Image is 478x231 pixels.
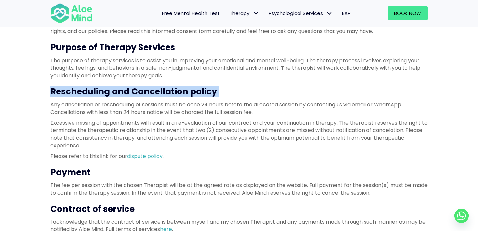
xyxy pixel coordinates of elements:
[394,10,421,17] span: Book Now
[50,20,428,35] p: Thank you for considering our therapy services. Before proceeding, we want to ensure that you hav...
[337,6,355,20] a: EAP
[50,119,428,149] p: Excessive missing of appointments will result in a re-evaluation of our contract and your continu...
[50,86,428,97] h3: Rescheduling and Cancellation policy
[157,6,225,20] a: Free Mental Health Test
[342,10,351,17] span: EAP
[50,101,428,116] p: Any cancellation or rescheduling of sessions must be done 24 hours before the allocated session b...
[50,57,428,79] p: The purpose of therapy services is to assist you in improving your emotional and mental well-bein...
[127,152,163,160] a: dispute policy
[269,10,332,17] span: Psychological Services
[50,152,428,160] p: Please refer to this link for our .
[225,6,264,20] a: TherapyTherapy: submenu
[50,181,428,196] p: The fee per session with the chosen Therapist will be at the agreed rate as displayed on the webs...
[454,209,469,223] a: Whatsapp
[230,10,259,17] span: Therapy
[162,10,220,17] span: Free Mental Health Test
[251,9,260,18] span: Therapy: submenu
[50,42,428,53] h3: Purpose of Therapy Services
[101,6,355,20] nav: Menu
[388,6,428,20] a: Book Now
[50,166,428,178] h3: Payment
[50,203,428,215] h3: Contract of service
[50,3,93,24] img: Aloe mind Logo
[264,6,337,20] a: Psychological ServicesPsychological Services: submenu
[325,9,334,18] span: Psychological Services: submenu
